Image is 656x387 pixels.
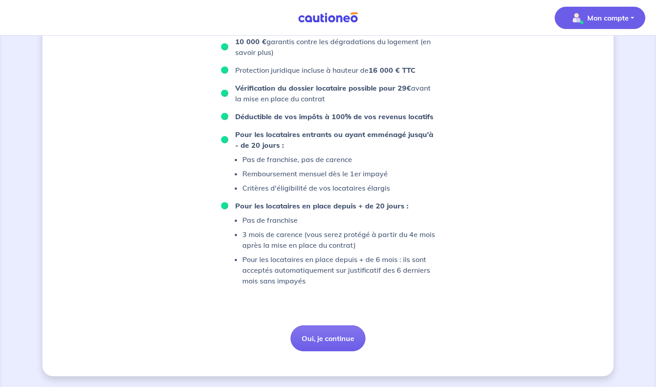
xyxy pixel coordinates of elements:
[235,201,408,210] strong: Pour les locataires en place depuis + de 20 jours :
[369,66,415,75] strong: 16 000 € TTC
[235,37,266,46] strong: 10 000 €
[242,154,390,165] p: Pas de franchise, pas de carence
[291,325,365,351] button: Oui, je continue
[555,7,645,29] button: illu_account_valid_menu.svgMon compte
[235,65,415,75] p: Protection juridique incluse à hauteur de
[235,130,433,150] strong: Pour les locataires entrants ou ayant emménagé jusqu'à - de 20 jours :
[235,36,435,58] p: garantis contre les dégradations du logement (en savoir plus)
[569,11,584,25] img: illu_account_valid_menu.svg
[235,83,435,104] p: avant la mise en place du contrat
[235,112,433,121] strong: Déductible de vos impôts à 100% de vos revenus locatifs
[295,12,361,23] img: Cautioneo
[242,215,435,225] p: Pas de franchise
[242,229,435,250] p: 3 mois de carence (vous serez protégé à partir du 4e mois après la mise en place du contrat)
[587,12,629,23] p: Mon compte
[242,183,390,193] p: Critères d'éligibilité de vos locataires élargis
[235,83,411,92] strong: Vérification du dossier locataire possible pour 29€
[242,254,435,286] p: Pour les locataires en place depuis + de 6 mois : ils sont acceptés automatiquement sur justifica...
[242,168,390,179] p: Remboursement mensuel dès le 1er impayé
